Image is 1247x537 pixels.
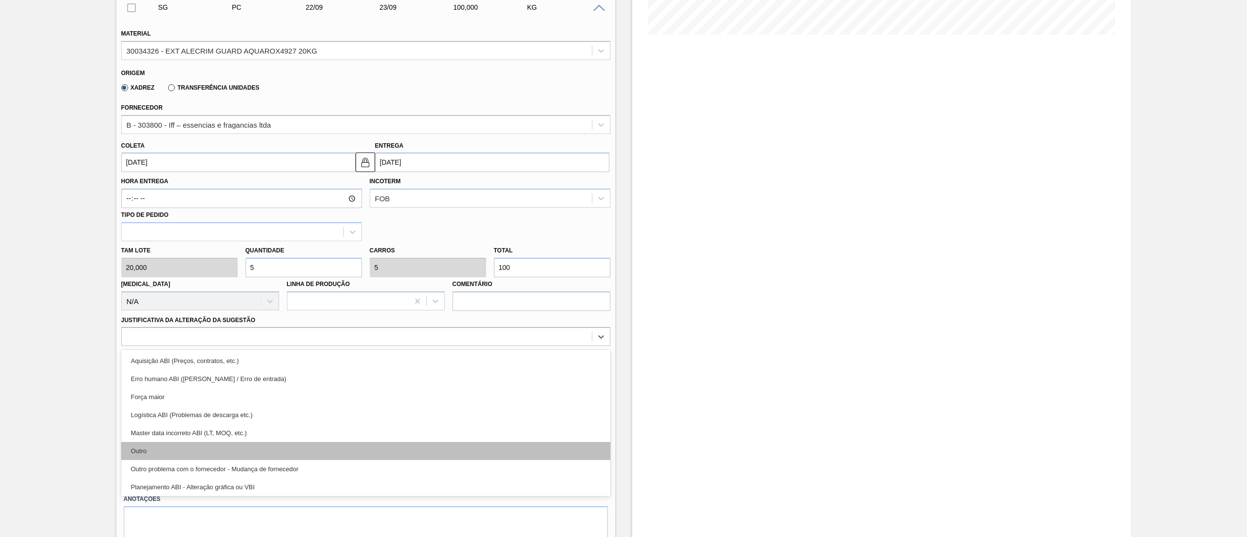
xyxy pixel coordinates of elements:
[375,194,390,203] div: FOB
[375,142,404,149] label: Entrega
[121,281,170,288] label: [MEDICAL_DATA]
[121,211,169,218] label: Tipo de pedido
[359,156,371,168] img: locked
[121,348,610,363] label: Observações
[121,442,610,460] div: Outro
[303,3,387,11] div: 22/09/2025
[156,3,240,11] div: Sugestão Criada
[121,460,610,478] div: Outro problema com o fornecedor - Mudança de fornecedor
[121,388,610,406] div: Força maior
[356,153,375,172] button: locked
[121,30,151,37] label: Material
[121,174,362,189] label: Hora Entrega
[127,120,271,129] div: B - 303800 - Iff – essencias e fragancias ltda
[246,247,284,254] label: Quantidade
[121,153,356,172] input: dd/mm/yyyy
[121,352,610,370] div: Aquisição ABI (Preços, contratos, etc.)
[370,178,401,185] label: Incoterm
[121,406,610,424] div: Logística ABI (Problemas de descarga etc.)
[121,478,610,496] div: Planejamento ABI - Alteração gráfica ou VBI
[494,247,513,254] label: Total
[451,3,535,11] div: 100,000
[229,3,314,11] div: Pedido de Compra
[525,3,609,11] div: KG
[121,70,145,77] label: Origem
[121,142,145,149] label: Coleta
[370,247,395,254] label: Carros
[168,84,259,91] label: Transferência Unidades
[287,281,350,288] label: Linha de Produção
[127,46,318,55] div: 30034326 - EXT ALECRIM GUARD AQUAROX4927 20KG
[375,153,609,172] input: dd/mm/yyyy
[121,84,155,91] label: Xadrez
[124,492,608,506] label: Anotações
[121,317,256,324] label: Justificativa da Alteração da Sugestão
[377,3,461,11] div: 23/09/2025
[121,370,610,388] div: Erro humano ABI ([PERSON_NAME] / Erro de entrada)
[453,277,610,291] label: Comentário
[121,244,238,258] label: Tam lote
[121,104,163,111] label: Fornecedor
[121,424,610,442] div: Master data incorreto ABI (LT, MOQ, etc.)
